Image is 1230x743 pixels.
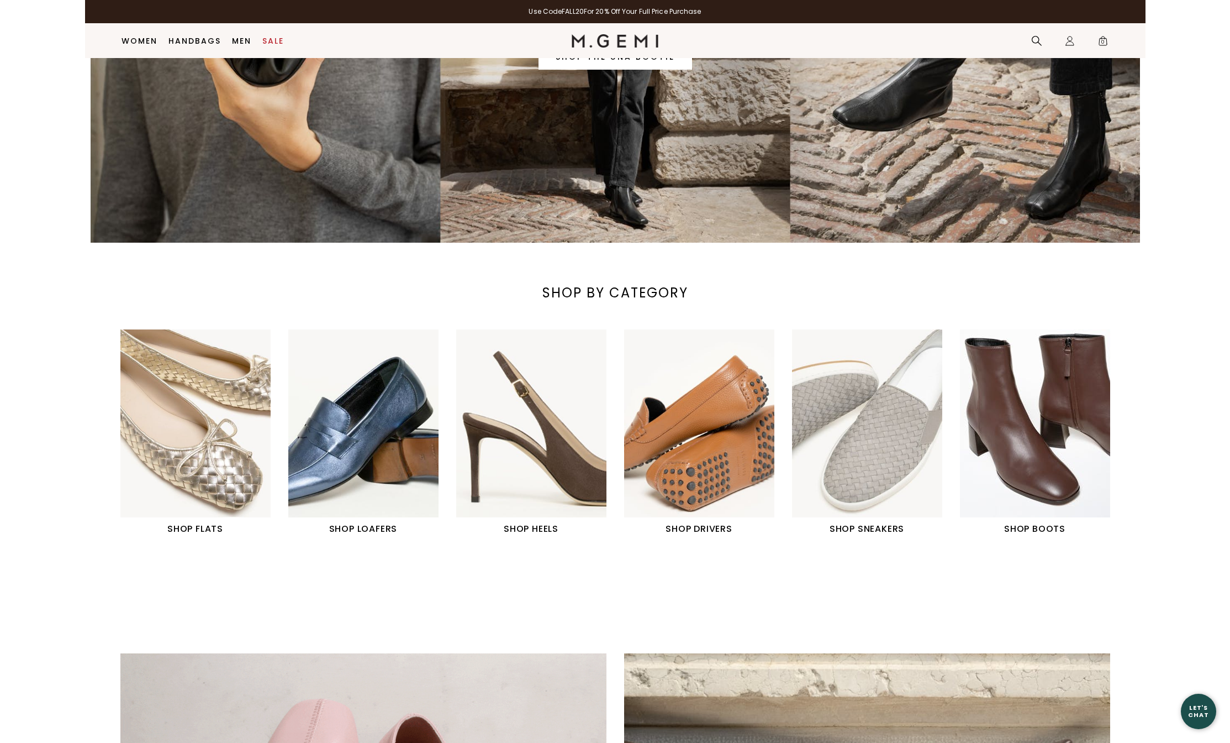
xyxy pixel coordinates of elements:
a: SHOP SNEAKERS [792,329,942,536]
a: Women [122,36,157,45]
div: SHOP BY CATEGORY [483,284,748,302]
strong: FALL20 [562,7,584,16]
div: 2 / 6 [288,329,456,536]
a: Men [232,36,251,45]
img: M.Gemi [572,34,658,48]
a: SHOP HEELS [456,329,606,536]
div: Let's Chat [1181,704,1216,718]
h1: SHOP HEELS [456,522,606,536]
div: 6 / 6 [960,329,1128,536]
span: 0 [1097,38,1108,49]
a: SHOP DRIVERS [624,329,774,536]
div: 4 / 6 [624,329,792,536]
div: 3 / 6 [456,329,624,536]
h1: SHOP DRIVERS [624,522,774,536]
a: SHOP FLATS [120,329,271,536]
h1: SHOP FLATS [120,522,271,536]
div: 1 / 6 [120,329,288,536]
a: SHOP BOOTS [960,329,1110,536]
div: 5 / 6 [792,329,960,536]
h1: SHOP LOAFERS [288,522,439,536]
h1: SHOP SNEAKERS [792,522,942,536]
a: SHOP LOAFERS [288,329,439,536]
h1: SHOP BOOTS [960,522,1110,536]
a: Sale [262,36,284,45]
a: Handbags [168,36,221,45]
